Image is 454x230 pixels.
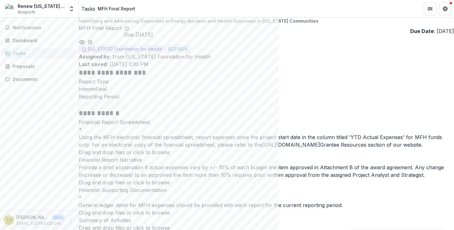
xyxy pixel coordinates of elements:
a: Tasks [81,5,95,13]
button: Partners [424,3,436,15]
p: User [52,215,65,220]
p: : from [US_STATE] Foundation for Health [79,53,454,60]
a: Proposals [3,61,76,71]
nav: breadcrumb [81,4,138,13]
img: Renew Missouri Advocates [5,4,15,14]
div: Renew [US_STATE] Advocates [18,3,65,9]
p: Drag and drop files or [79,209,170,216]
span: click to browse [133,179,170,186]
h2: MFH Final Report [79,24,122,38]
p: [DATE] 3:30 PM [79,60,454,68]
strong: Last saved: [79,61,108,67]
div: Tasks [13,50,71,57]
span: Interim [79,86,96,92]
p: Drag and drop files or [79,179,170,186]
div: Documents [13,76,71,82]
span: Nonprofit [18,9,35,15]
p: Identifying and Addressing Disparities in Energy Burdens and Health Outcomes in [US_STATE] Commun... [79,18,454,24]
div: MFH Final Report [98,5,135,12]
button: More [67,216,75,224]
p: Summary of Activities [79,216,131,224]
p: Financial Supporting Documentation [79,186,166,194]
p: Financial Report Narrative [79,156,142,164]
span: Final [96,86,107,92]
a: Documents [3,74,76,84]
p: [PERSON_NAME] <[PERSON_NAME][EMAIL_ADDRESS][DOMAIN_NAME]> [16,214,49,221]
p: : [DATE] [410,27,454,35]
a: Tasks [3,48,76,59]
span: click to browse [133,210,170,216]
a: [URL][DOMAIN_NAME] [262,142,320,148]
div: Tori Cheatham <tori@renewmo.org> [6,218,12,222]
span: click to browse [133,149,170,155]
button: Notifications [3,23,76,33]
button: Open entity switcher [67,3,76,15]
span: $ 225826 [168,47,188,52]
button: download-word-button [88,38,93,45]
button: Preview 271044c9-7020-4f8b-8775-69d98cb3ab65.pdf [79,38,85,45]
div: Using the MFH electronic financial spreadsheet, report expenses since the project start date in t... [79,133,454,149]
div: General ledger detail for MFH expenses should be provided with each report for the current report... [79,201,454,209]
p: Report Type [79,78,109,85]
p: Drag and drop files or [79,149,170,156]
div: Proposals [13,63,71,70]
strong: Due Date [410,28,434,34]
p: Financial Report Spreadsheet [79,118,150,126]
span: Notifications [13,25,73,31]
div: Provide a brief explanation if actual expenses vary by +/- 10% of each budget line item approved ... [79,164,454,179]
button: Get Help [439,3,451,15]
span: Due [DATE] [124,32,153,38]
strong: Assigned by [79,53,110,60]
div: Dashboard [13,37,71,44]
p: Reporting Period [79,93,119,100]
p: [EMAIL_ADDRESS][DOMAIN_NAME] [16,221,65,226]
a: Dashboard [3,35,76,46]
span: [US_STATE] Foundation for Health [88,47,162,52]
